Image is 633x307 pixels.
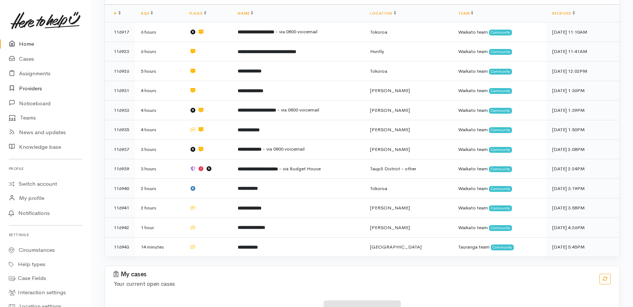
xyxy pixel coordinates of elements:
td: [DATE] 5:45PM [546,237,619,257]
span: Community [489,88,512,94]
span: [PERSON_NAME] [370,126,410,133]
td: 2 hours [135,198,184,218]
td: 116937 [105,140,135,159]
td: 4 hours [135,81,184,101]
td: 3 hours [135,140,184,159]
td: Waikato team [452,218,546,238]
td: [DATE] 2:08PM [546,140,619,159]
span: Community [489,108,512,114]
td: Waikato team [452,81,546,101]
span: Huntly [370,48,384,54]
td: 116926 [105,61,135,81]
span: Community [489,30,512,35]
span: [PERSON_NAME] [370,224,410,231]
span: Community [489,69,512,75]
span: Community [489,147,512,153]
span: - via 0800 voicemail [275,29,317,35]
td: Waikato team [452,140,546,159]
td: Waikato team [452,198,546,218]
td: 4 hours [135,120,184,140]
td: Waikato team [452,179,546,198]
td: 4 hours [135,101,184,120]
td: 116935 [105,120,135,140]
a: Received [552,11,575,16]
td: Waikato team [452,61,546,81]
td: 116931 [105,81,135,101]
td: 116939 [105,159,135,179]
h6: Profile [9,164,82,174]
h6: Settings [9,230,82,240]
td: 3 hours [135,159,184,179]
a: Name [238,11,253,16]
td: [DATE] 1:50PM [546,120,619,140]
td: Waikato team [452,159,546,179]
td: [DATE] 3:19PM [546,179,619,198]
td: Waikato team [452,22,546,42]
span: Community [489,186,512,192]
td: 6 hours [135,42,184,61]
td: [DATE] 12:02PM [546,61,619,81]
a: # [114,11,121,16]
td: [DATE] 11:10AM [546,22,619,42]
td: Tauranga team [452,237,546,257]
td: 116940 [105,179,135,198]
a: Flags [189,11,206,16]
td: 116917 [105,22,135,42]
td: 6 hours [135,22,184,42]
td: 116933 [105,101,135,120]
span: - via 0800 voicemail [277,107,319,113]
span: [PERSON_NAME] [370,146,410,152]
td: [DATE] 4:26PM [546,218,619,238]
td: 1 hour [135,218,184,238]
span: - via 0800 voicemail [263,146,305,152]
span: Community [489,225,512,231]
span: [PERSON_NAME] [370,107,410,113]
a: Location [370,11,396,16]
span: [GEOGRAPHIC_DATA] [370,244,422,250]
td: 5 hours [135,61,184,81]
td: Waikato team [452,42,546,61]
span: Community [489,127,512,133]
span: Taupō District - other [370,166,416,172]
span: Tokoroa [370,68,387,74]
span: Community [491,245,514,250]
td: [DATE] 2:24PM [546,159,619,179]
span: Community [489,49,512,55]
span: Community [489,205,512,211]
span: Tokoroa [370,29,387,35]
td: 116943 [105,237,135,257]
h3: My cases [114,271,591,278]
td: [DATE] 1:39PM [546,101,619,120]
td: 116942 [105,218,135,238]
span: Tokoroa [370,185,387,192]
span: [PERSON_NAME] [370,87,410,94]
td: 2 hours [135,179,184,198]
td: Waikato team [452,101,546,120]
span: - via Budget House [279,166,321,172]
a: Age [141,11,153,16]
td: 14 minutes [135,237,184,257]
td: 116941 [105,198,135,218]
span: Community [489,166,512,172]
h4: Your current open cases [114,281,591,287]
td: [DATE] 11:41AM [546,42,619,61]
td: [DATE] 3:58PM [546,198,619,218]
td: [DATE] 1:30PM [546,81,619,101]
a: Team [458,11,473,16]
span: [PERSON_NAME] [370,205,410,211]
td: Waikato team [452,120,546,140]
td: 116923 [105,42,135,61]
